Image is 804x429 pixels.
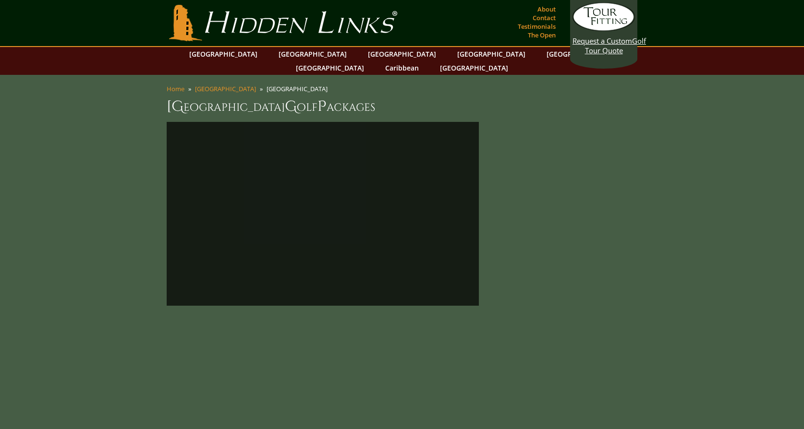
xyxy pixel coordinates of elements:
iframe: Sir-Nick-on-Northwest-Ireland [176,131,469,296]
a: [GEOGRAPHIC_DATA] [184,47,262,61]
a: [GEOGRAPHIC_DATA] [435,61,513,75]
a: The Open [525,28,558,42]
a: [GEOGRAPHIC_DATA] [274,47,352,61]
a: Contact [530,11,558,24]
a: Home [167,84,184,93]
a: [GEOGRAPHIC_DATA] [452,47,530,61]
h1: [GEOGRAPHIC_DATA] olf ackages [167,97,637,116]
a: Caribbean [380,61,424,75]
li: [GEOGRAPHIC_DATA] [267,84,331,93]
span: P [317,97,327,116]
a: Testimonials [515,20,558,33]
a: Request a CustomGolf Tour Quote [573,2,635,55]
a: [GEOGRAPHIC_DATA] [195,84,256,93]
a: About [535,2,558,16]
a: [GEOGRAPHIC_DATA] [363,47,441,61]
span: Request a Custom [573,36,632,46]
span: G [285,97,297,116]
a: [GEOGRAPHIC_DATA] [542,47,620,61]
a: [GEOGRAPHIC_DATA] [291,61,369,75]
